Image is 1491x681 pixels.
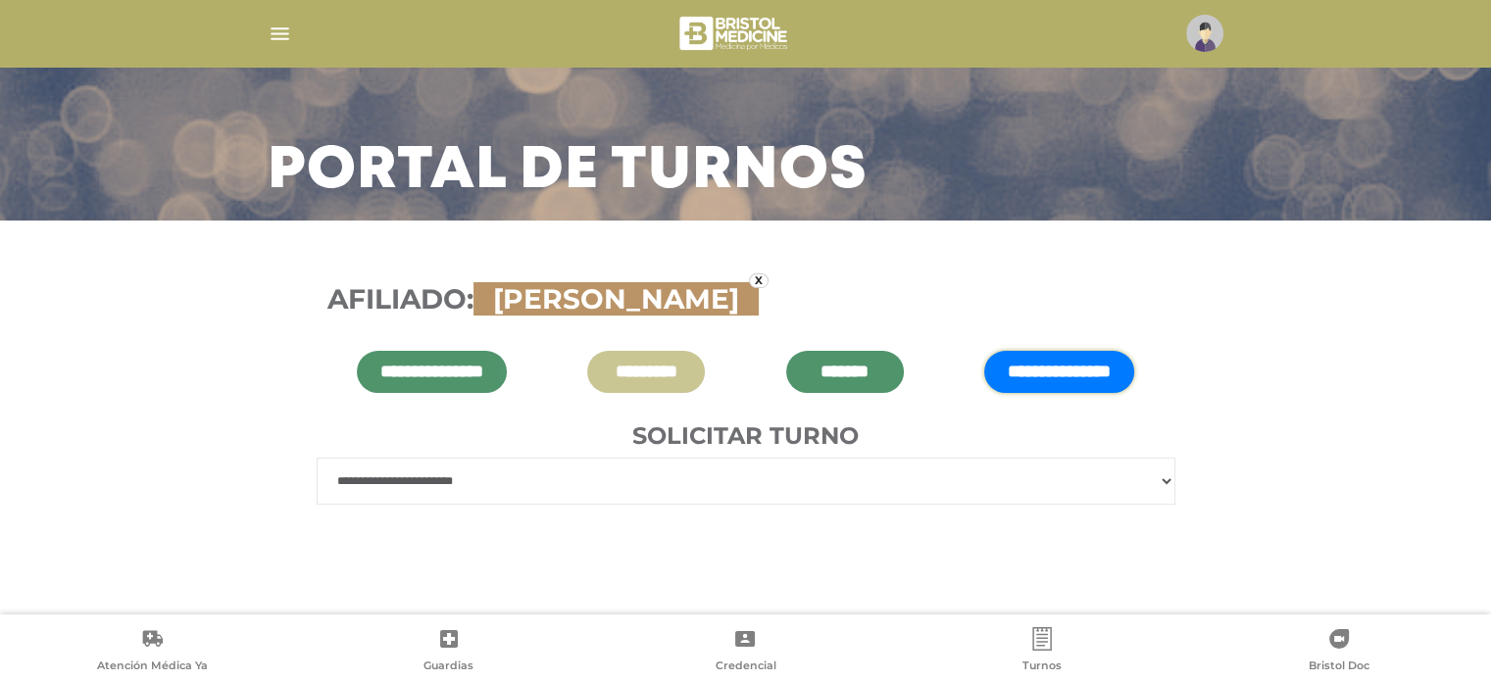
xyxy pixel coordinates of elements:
span: Credencial [715,658,775,676]
span: [PERSON_NAME] [483,282,749,316]
a: Turnos [894,627,1191,677]
h3: Portal de turnos [268,146,868,197]
span: Turnos [1022,658,1062,676]
img: Cober_menu-lines-white.svg [268,22,292,46]
a: Atención Médica Ya [4,627,301,677]
h4: Solicitar turno [317,422,1175,451]
span: Atención Médica Ya [97,658,208,676]
a: Bristol Doc [1190,627,1487,677]
img: bristol-medicine-blanco.png [676,10,793,57]
span: Guardias [423,658,473,676]
h3: Afiliado: [327,283,1165,316]
a: x [749,273,769,288]
a: Credencial [597,627,894,677]
img: profile-placeholder.svg [1186,15,1223,52]
span: Bristol Doc [1309,658,1369,676]
a: Guardias [301,627,598,677]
